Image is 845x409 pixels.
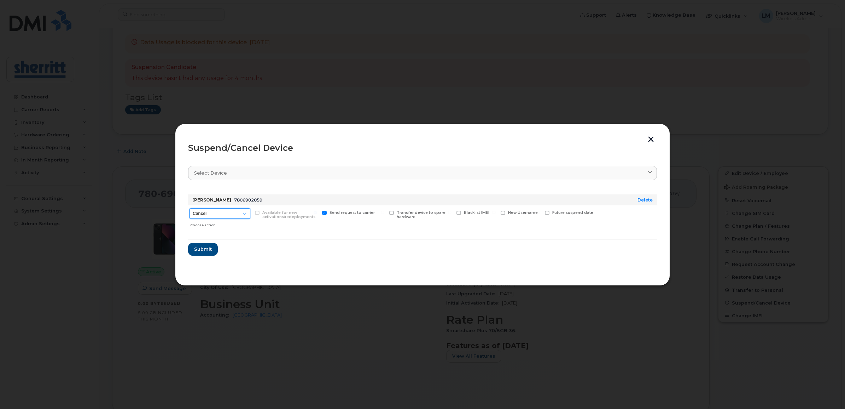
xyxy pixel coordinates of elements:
strong: [PERSON_NAME] [192,197,231,203]
span: Blacklist IMEI [464,210,489,215]
input: Transfer device to spare hardware [381,211,384,214]
div: Choose action [190,220,250,228]
input: Send request to carrier [314,211,317,214]
a: Select device [188,166,657,180]
span: Future suspend date [552,210,593,215]
button: Submit [188,243,218,256]
span: New Username [508,210,538,215]
input: New Username [492,211,496,214]
input: Blacklist IMEI [448,211,451,214]
span: 7806902059 [234,197,262,203]
div: Suspend/Cancel Device [188,144,657,152]
input: Available for new activations/redeployments [246,211,250,214]
span: Send request to carrier [330,210,375,215]
input: Future suspend date [536,211,540,214]
span: Submit [194,246,212,252]
span: Available for new activations/redeployments [262,210,315,220]
span: Select device [194,170,227,176]
span: Transfer device to spare hardware [397,210,445,220]
a: Delete [637,197,653,203]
